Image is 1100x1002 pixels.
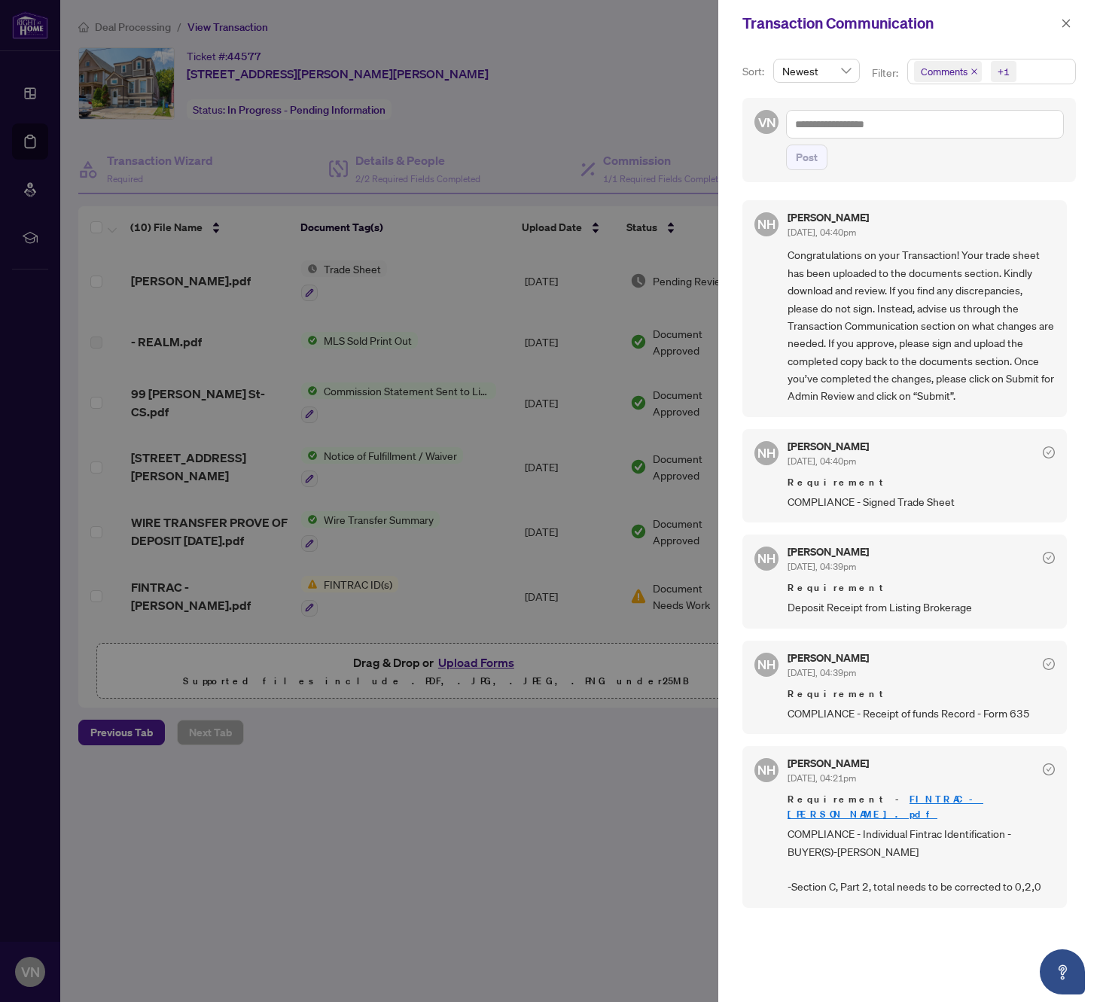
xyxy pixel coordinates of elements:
[914,61,982,82] span: Comments
[788,455,856,467] span: [DATE], 04:40pm
[1043,763,1055,775] span: check-circle
[788,705,1055,722] span: COMPLIANCE - Receipt of funds Record - Form 635
[788,598,1055,616] span: Deposit Receipt from Listing Brokerage
[872,65,900,81] p: Filter:
[788,441,869,452] h5: [PERSON_NAME]
[757,443,775,463] span: NH
[1043,446,1055,458] span: check-circle
[788,547,869,557] h5: [PERSON_NAME]
[1061,18,1071,29] span: close
[757,655,775,675] span: NH
[1043,552,1055,564] span: check-circle
[757,112,775,132] span: VN
[788,687,1055,702] span: Requirement
[788,475,1055,490] span: Requirement
[788,667,856,678] span: [DATE], 04:39pm
[788,227,856,238] span: [DATE], 04:40pm
[782,59,851,82] span: Newest
[970,68,978,75] span: close
[788,825,1055,896] span: COMPLIANCE - Individual Fintrac Identification - BUYER(S)-[PERSON_NAME] -Section C, Part 2, total...
[788,246,1055,404] span: Congratulations on your Transaction! Your trade sheet has been uploaded to the documents section....
[788,580,1055,595] span: Requirement
[921,64,967,79] span: Comments
[757,760,775,780] span: NH
[757,215,775,234] span: NH
[788,212,869,223] h5: [PERSON_NAME]
[1043,658,1055,670] span: check-circle
[786,145,827,170] button: Post
[788,792,1055,822] span: Requirement -
[742,12,1056,35] div: Transaction Communication
[788,653,869,663] h5: [PERSON_NAME]
[788,561,856,572] span: [DATE], 04:39pm
[998,64,1010,79] div: +1
[1040,949,1085,994] button: Open asap
[788,772,856,784] span: [DATE], 04:21pm
[788,758,869,769] h5: [PERSON_NAME]
[757,549,775,568] span: NH
[742,63,767,80] p: Sort:
[788,493,1055,510] span: COMPLIANCE - Signed Trade Sheet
